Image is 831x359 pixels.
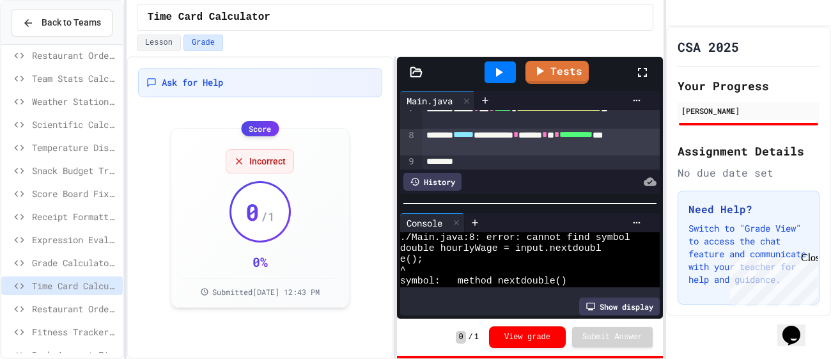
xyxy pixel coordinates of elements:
[400,276,567,287] span: symbol: method nextdouble()
[32,141,118,154] span: Temperature Display Fix
[42,16,101,29] span: Back to Teams
[400,232,630,243] span: ./Main.java:8: error: cannot find symbol
[5,5,88,81] div: Chat with us now!Close
[32,210,118,223] span: Receipt Formatter
[32,256,118,269] span: Grade Calculator Pro
[400,94,459,108] div: Main.java
[162,76,223,89] span: Ask for Help
[32,187,118,200] span: Score Board Fixer
[403,173,462,191] div: History
[688,222,809,286] p: Switch to "Grade View" to access the chat feature and communicate with your teacher for help and ...
[32,302,118,315] span: Restaurant Order System
[12,9,113,36] button: Back to Teams
[32,233,118,246] span: Expression Evaluator Fix
[582,332,642,342] span: Submit Answer
[249,155,286,168] span: Incorrect
[400,91,475,110] div: Main.java
[688,202,809,217] h3: Need Help?
[245,199,260,225] span: 0
[400,102,416,129] div: 7
[32,325,118,339] span: Fitness Tracker Debugger
[183,35,223,51] button: Grade
[32,279,118,292] span: Time Card Calculator
[777,308,818,346] iframe: chat widget
[400,265,406,276] span: ^
[469,332,473,342] span: /
[32,49,118,62] span: Restaurant Order System
[400,213,465,232] div: Console
[241,121,279,136] div: Score
[572,327,653,347] button: Submit Answer
[400,243,602,254] span: double hourlyWage = input.nextdoubl
[678,165,819,180] div: No due date set
[400,254,423,265] span: e();
[678,142,819,160] h2: Assignment Details
[400,129,416,156] div: 8
[32,95,118,108] span: Weather Station Debugger
[32,118,118,131] span: Scientific Calculator
[489,326,566,348] button: View grade
[579,298,660,315] div: Show display
[525,61,589,84] a: Tests
[400,216,449,230] div: Console
[681,105,816,116] div: [PERSON_NAME]
[212,287,320,297] span: Submitted [DATE] 12:43 PM
[725,252,818,307] iframe: chat widget
[137,35,181,51] button: Lesson
[474,332,479,342] span: 1
[678,38,739,56] h1: CSA 2025
[32,164,118,177] span: Snack Budget Tracker
[252,253,268,271] div: 0 %
[32,72,118,85] span: Team Stats Calculator
[400,168,416,195] div: 10
[148,10,270,25] span: Time Card Calculator
[261,207,275,225] span: / 1
[678,77,819,95] h2: Your Progress
[400,156,416,168] div: 9
[456,331,465,344] span: 0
